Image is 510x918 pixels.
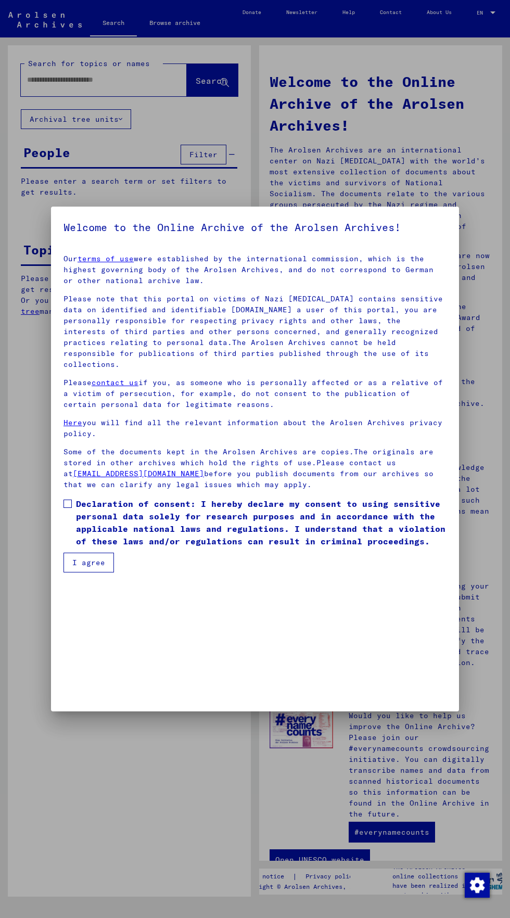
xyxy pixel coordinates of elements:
p: Please if you, as someone who is personally affected or as a relative of a victim of persecution,... [63,377,447,410]
p: Some of the documents kept in the Arolsen Archives are copies.The originals are stored in other a... [63,447,447,490]
h5: Welcome to the Online Archive of the Arolsen Archives! [63,219,447,236]
p: you will find all the relevant information about the Arolsen Archives privacy policy. [63,417,447,439]
p: Please note that this portal on victims of Nazi [MEDICAL_DATA] contains sensitive data on identif... [63,294,447,370]
a: Here [63,418,82,427]
p: Our were established by the international commission, which is the highest governing body of the ... [63,253,447,286]
button: I agree [63,553,114,572]
img: Change consent [465,873,490,898]
a: [EMAIL_ADDRESS][DOMAIN_NAME] [73,469,204,478]
a: contact us [92,378,138,387]
a: terms of use [78,254,134,263]
span: Declaration of consent: I hereby declare my consent to using sensitive personal data solely for r... [76,498,447,547]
